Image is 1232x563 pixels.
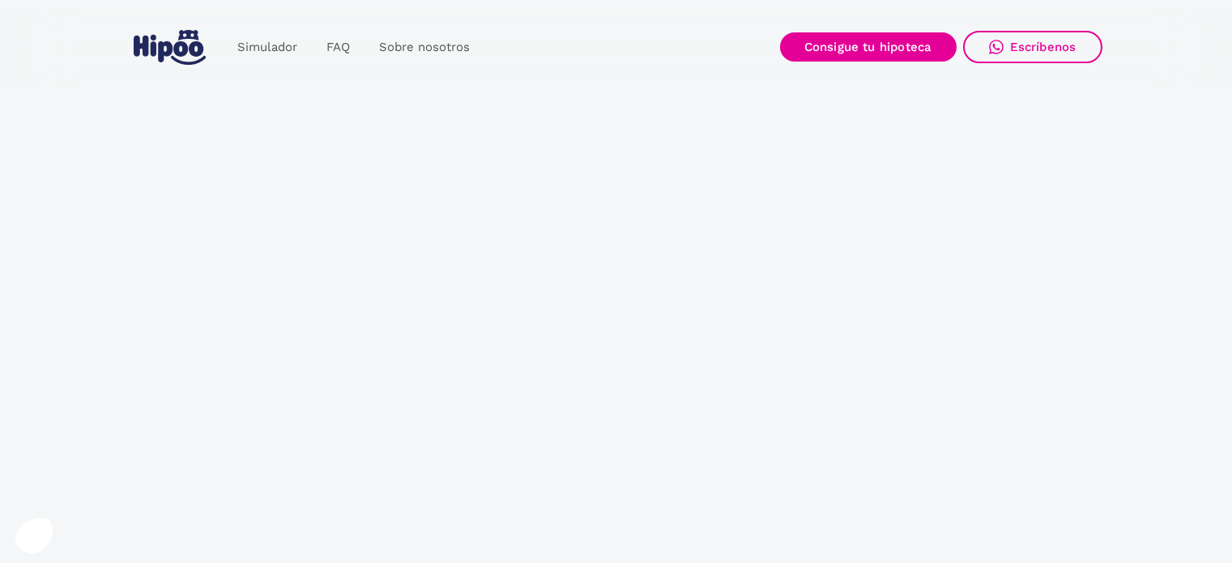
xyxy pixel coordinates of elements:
a: Sobre nosotros [364,32,484,63]
div: Escríbenos [1010,40,1076,54]
a: Consigue tu hipoteca [780,32,957,62]
a: Simulador [223,32,312,63]
a: Escríbenos [963,31,1102,63]
a: FAQ [312,32,364,63]
a: home [130,23,210,71]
